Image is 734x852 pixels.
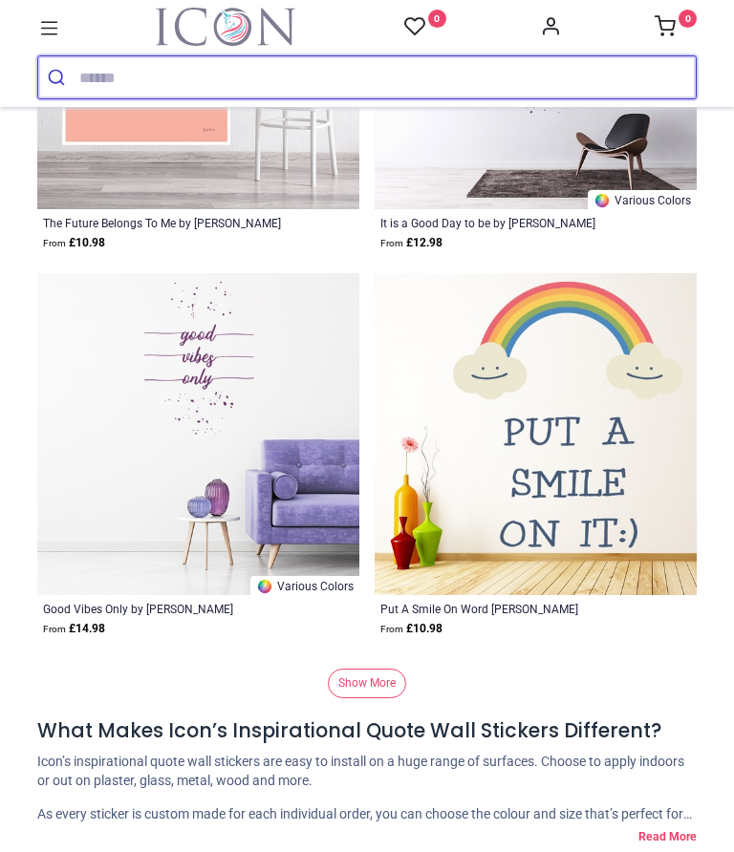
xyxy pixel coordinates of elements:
[380,601,629,616] a: Put A Smile On Word [PERSON_NAME]
[328,669,406,698] a: Show More
[380,624,403,634] span: From
[588,190,697,209] a: Various Colors
[38,56,79,98] button: Submit
[156,8,295,46] img: Icon Wall Stickers
[250,576,359,595] a: Various Colors
[37,805,697,824] p: As every sticker is custom made for each individual order, you can choose the colour and size tha...
[256,578,273,595] img: Color Wheel
[37,273,359,595] img: Good Vibes Only Wall Sticker by Melanie Viola
[380,620,443,638] strong: £ 10.98
[43,601,291,616] a: Good Vibes Only by [PERSON_NAME]
[43,234,105,252] strong: £ 10.98
[43,238,66,248] span: From
[380,215,629,230] a: It is a Good Day to be by [PERSON_NAME]
[37,717,697,745] h4: What Makes Icon’s Inspirational Quote Wall Stickers Different?
[380,238,403,248] span: From
[679,10,697,28] sup: 0
[37,753,697,790] p: Icon’s inspirational quote wall stickers are easy to install on a huge range of surfaces. Choose ...
[43,624,66,634] span: From
[43,215,291,230] a: The Future Belongs To Me by [PERSON_NAME]
[428,10,446,28] sup: 0
[540,21,561,36] a: Account Info
[380,234,443,252] strong: £ 12.98
[375,273,697,595] img: Put A Smile On Wall Sticker Word Quirk
[156,8,295,46] a: Logo of Icon Wall Stickers
[655,21,697,36] a: 0
[594,192,611,209] img: Color Wheel
[404,15,446,39] a: 0
[43,620,105,638] strong: £ 14.98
